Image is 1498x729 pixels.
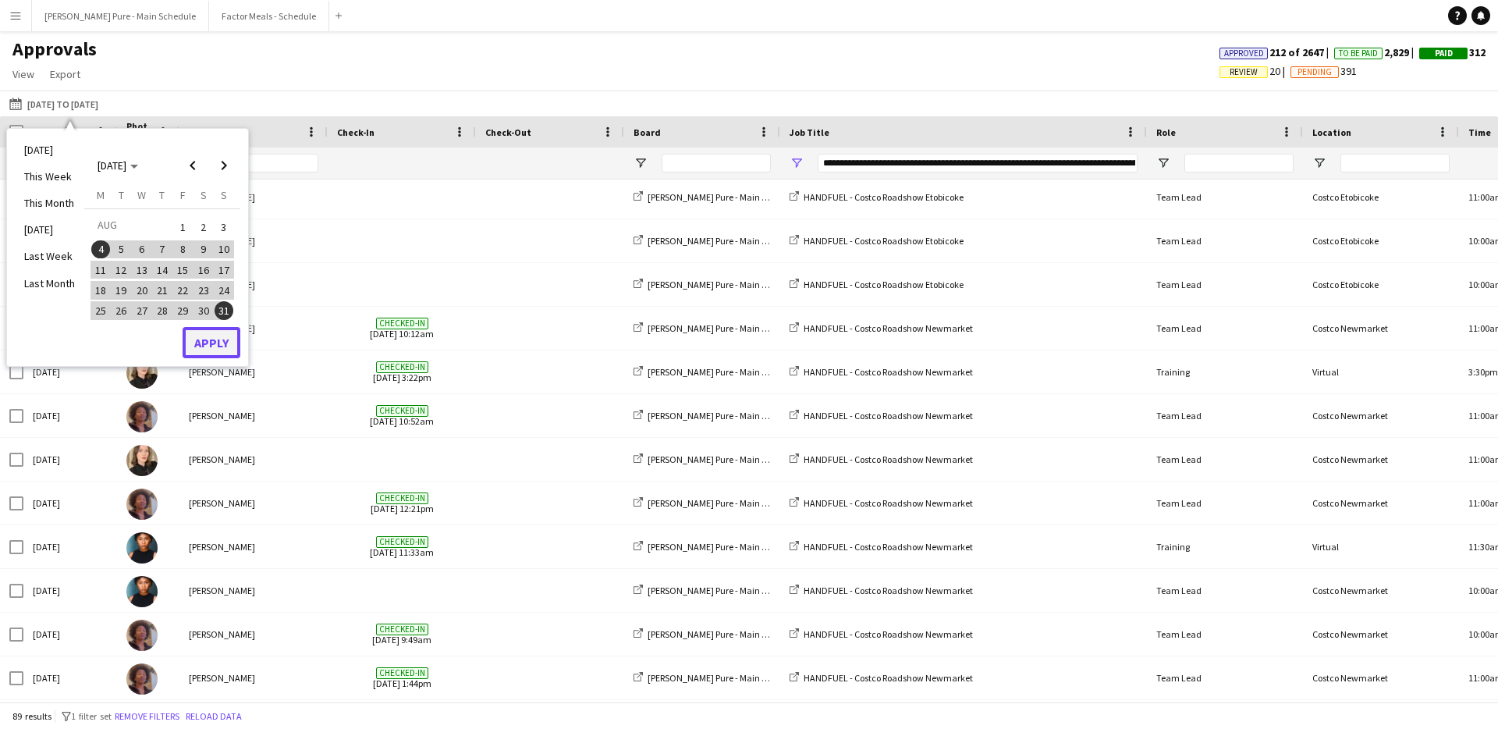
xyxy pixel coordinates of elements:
[6,64,41,84] a: View
[1312,156,1326,170] button: Open Filter Menu
[91,280,111,300] button: 18-08-2025
[1303,307,1459,350] div: Costco Newmarket
[1303,219,1459,262] div: Costco Etobicoke
[111,300,131,321] button: 26-08-2025
[23,482,117,525] div: [DATE]
[126,489,158,520] img: Destiny Kondell
[50,67,80,81] span: Export
[1147,613,1303,656] div: Team Lead
[1147,569,1303,612] div: Team Lead
[71,710,112,722] span: 1 filter set
[119,188,124,202] span: T
[132,260,152,280] button: 13-08-2025
[194,281,213,300] span: 23
[214,239,234,259] button: 10-08-2025
[1340,154,1450,172] input: Location Filter Input
[1147,525,1303,568] div: Training
[804,410,973,421] span: HANDFUEL - Costco Roadshow Newmarket
[126,120,151,144] span: Photo
[1147,176,1303,219] div: Team Lead
[790,191,964,203] a: HANDFUEL - Costco Roadshow Etobicoke
[634,279,799,290] a: [PERSON_NAME] Pure - Main Schedule
[337,613,467,656] span: [DATE] 9:49am
[1468,366,1498,378] span: 3:30pm
[15,163,84,190] li: This Week
[1468,126,1491,138] span: Time
[1230,67,1258,77] span: Review
[152,300,172,321] button: 28-08-2025
[804,322,973,334] span: HANDFUEL - Costco Roadshow Newmarket
[111,239,131,259] button: 05-08-2025
[215,301,233,320] span: 31
[634,497,799,509] a: [PERSON_NAME] Pure - Main Schedule
[1219,45,1334,59] span: 212 of 2647
[15,243,84,269] li: Last Week
[132,239,152,259] button: 06-08-2025
[193,215,213,239] button: 02-08-2025
[634,628,799,640] a: [PERSON_NAME] Pure - Main Schedule
[1303,525,1459,568] div: Virtual
[180,188,186,202] span: F
[804,585,973,596] span: HANDFUEL - Costco Roadshow Newmarket
[133,301,151,320] span: 27
[1419,45,1486,59] span: 312
[172,300,193,321] button: 29-08-2025
[172,260,193,280] button: 15-08-2025
[648,497,799,509] span: [PERSON_NAME] Pure - Main Schedule
[790,541,973,553] a: HANDFUEL - Costco Roadshow Newmarket
[376,536,428,548] span: Checked-in
[214,215,234,239] button: 03-08-2025
[111,280,131,300] button: 19-08-2025
[179,219,328,262] div: [PERSON_NAME]
[112,708,183,725] button: Remove filters
[172,215,193,239] button: 01-08-2025
[112,281,131,300] span: 19
[790,497,973,509] a: HANDFUEL - Costco Roadshow Newmarket
[98,158,126,172] span: [DATE]
[804,279,964,290] span: HANDFUEL - Costco Roadshow Etobicoke
[634,235,799,247] a: [PERSON_NAME] Pure - Main Schedule
[97,188,105,202] span: M
[376,624,428,635] span: Checked-in
[179,438,328,481] div: [PERSON_NAME]
[1303,656,1459,699] div: Costco Newmarket
[193,260,213,280] button: 16-08-2025
[804,628,973,640] span: HANDFUEL - Costco Roadshow Newmarket
[648,672,799,684] span: [PERSON_NAME] Pure - Main Schedule
[1339,48,1378,59] span: To Be Paid
[1303,438,1459,481] div: Costco Newmarket
[217,154,318,172] input: Name Filter Input
[179,656,328,699] div: [PERSON_NAME]
[1303,263,1459,306] div: Costco Etobicoke
[194,240,213,259] span: 9
[337,525,467,568] span: [DATE] 11:33am
[804,235,964,247] span: HANDFUEL - Costco Roadshow Etobicoke
[1334,45,1419,59] span: 2,829
[91,261,110,279] span: 11
[790,628,973,640] a: HANDFUEL - Costco Roadshow Newmarket
[126,401,158,432] img: Destiny Kondell
[1147,438,1303,481] div: Team Lead
[337,394,467,437] span: [DATE] 10:52am
[179,176,328,219] div: [PERSON_NAME]
[790,235,964,247] a: HANDFUEL - Costco Roadshow Etobicoke
[1184,154,1294,172] input: Role Filter Input
[662,154,771,172] input: Board Filter Input
[179,525,328,568] div: [PERSON_NAME]
[790,322,973,334] a: HANDFUEL - Costco Roadshow Newmarket
[91,301,110,320] span: 25
[23,569,117,612] div: [DATE]
[1303,613,1459,656] div: Costco Newmarket
[173,240,192,259] span: 8
[179,394,328,437] div: [PERSON_NAME]
[1435,48,1453,59] span: Paid
[133,281,151,300] span: 20
[183,327,240,358] button: Apply
[1147,394,1303,437] div: Team Lead
[221,188,227,202] span: S
[179,307,328,350] div: [PERSON_NAME]
[214,260,234,280] button: 17-08-2025
[214,280,234,300] button: 24-08-2025
[1303,176,1459,219] div: Costco Etobicoke
[189,126,214,138] span: Name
